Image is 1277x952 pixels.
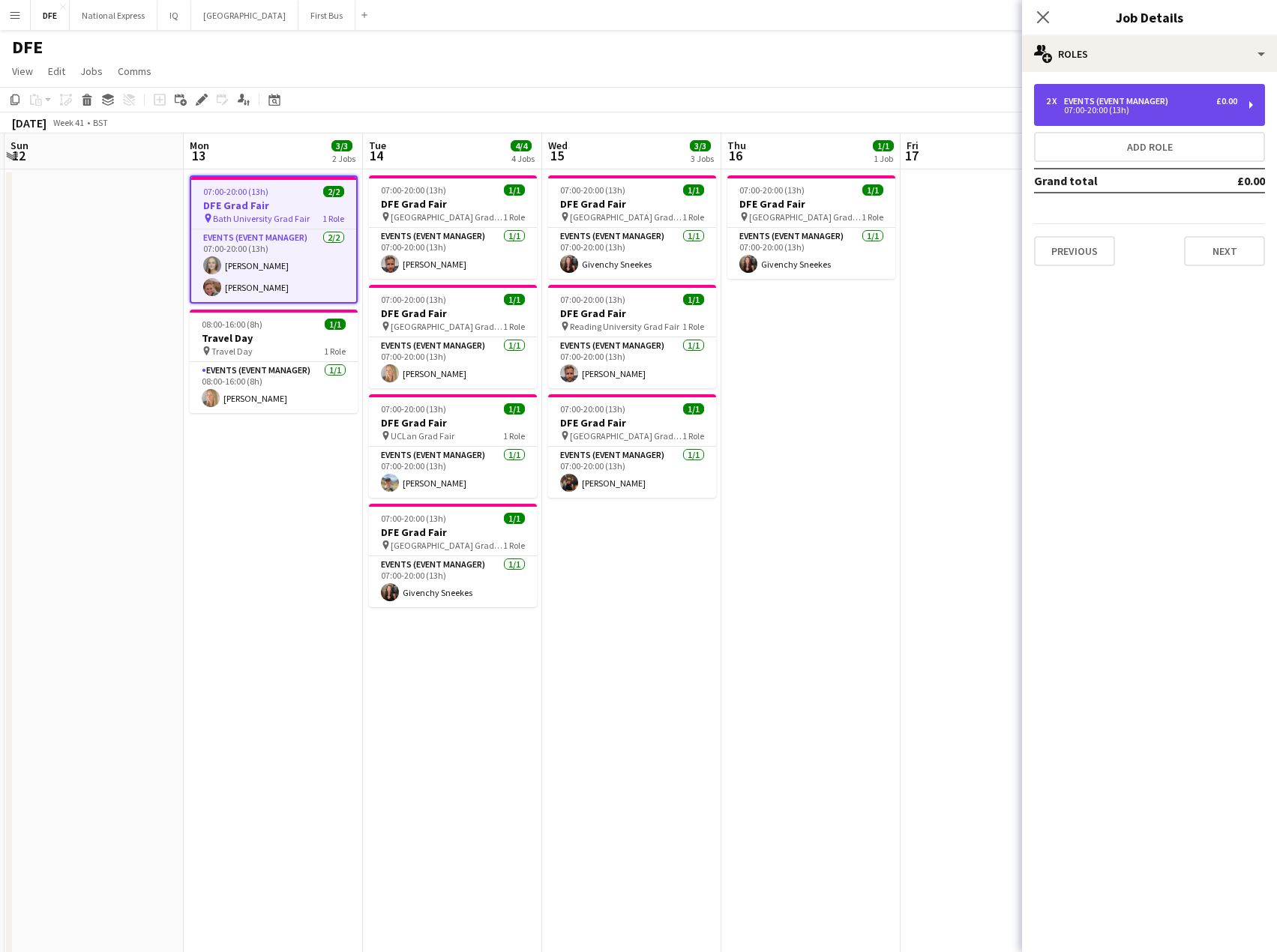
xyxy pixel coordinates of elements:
[369,556,537,607] app-card-role: Events (Event Manager)1/107:00-20:00 (13h)Givenchy Sneekes
[369,139,386,152] span: Tue
[391,211,503,223] span: [GEOGRAPHIC_DATA] Grad Fair
[511,140,532,151] span: 4/4
[391,430,454,442] span: UCLan Grad Fair
[548,337,716,388] app-card-role: Events (Event Manager)1/107:00-20:00 (13h)[PERSON_NAME]
[322,213,344,224] span: 1 Role
[749,211,862,223] span: [GEOGRAPHIC_DATA] Grad Fair
[504,513,525,524] span: 1/1
[80,64,103,78] span: Jobs
[683,403,704,415] span: 1/1
[682,321,704,332] span: 1 Role
[369,337,537,388] app-card-role: Events (Event Manager)1/107:00-20:00 (13h)[PERSON_NAME]
[548,197,716,211] h3: DFE Grad Fair
[570,211,682,223] span: [GEOGRAPHIC_DATA] Grad Fair
[548,307,716,320] h3: DFE Grad Fair
[862,184,883,196] span: 1/1
[1046,106,1237,114] div: 07:00-20:00 (13h)
[548,285,716,388] div: 07:00-20:00 (13h)1/1DFE Grad Fair Reading University Grad Fair1 RoleEvents (Event Manager)1/107:0...
[367,147,386,164] span: 14
[369,416,537,430] h3: DFE Grad Fair
[6,61,39,81] a: View
[70,1,157,30] button: National Express
[369,307,537,320] h3: DFE Grad Fair
[8,147,28,164] span: 12
[548,139,568,152] span: Wed
[42,61,71,81] a: Edit
[727,175,895,279] app-job-card: 07:00-20:00 (13h)1/1DFE Grad Fair [GEOGRAPHIC_DATA] Grad Fair1 RoleEvents (Event Manager)1/107:00...
[49,117,87,128] span: Week 41
[739,184,805,196] span: 07:00-20:00 (13h)
[570,321,679,332] span: Reading University Grad Fair
[546,147,568,164] span: 15
[369,285,537,388] app-job-card: 07:00-20:00 (13h)1/1DFE Grad Fair [GEOGRAPHIC_DATA] Grad Fair1 RoleEvents (Event Manager)1/107:00...
[202,319,262,330] span: 08:00-16:00 (8h)
[1216,96,1237,106] div: £0.00
[874,153,893,164] div: 1 Job
[862,211,883,223] span: 1 Role
[12,64,33,78] span: View
[511,153,535,164] div: 4 Jobs
[548,228,716,279] app-card-role: Events (Event Manager)1/107:00-20:00 (13h)Givenchy Sneekes
[190,331,358,345] h3: Travel Day
[560,294,625,305] span: 07:00-20:00 (13h)
[118,64,151,78] span: Comms
[324,346,346,357] span: 1 Role
[1046,96,1064,106] div: 2 x
[203,186,268,197] span: 07:00-20:00 (13h)
[548,175,716,279] app-job-card: 07:00-20:00 (13h)1/1DFE Grad Fair [GEOGRAPHIC_DATA] Grad Fair1 RoleEvents (Event Manager)1/107:00...
[187,147,209,164] span: 13
[191,199,356,212] h3: DFE Grad Fair
[682,211,704,223] span: 1 Role
[391,540,503,551] span: [GEOGRAPHIC_DATA] Grad Fair
[1194,169,1265,193] td: £0.00
[504,403,525,415] span: 1/1
[691,153,714,164] div: 3 Jobs
[369,504,537,607] app-job-card: 07:00-20:00 (13h)1/1DFE Grad Fair [GEOGRAPHIC_DATA] Grad Fair1 RoleEvents (Event Manager)1/107:00...
[504,294,525,305] span: 1/1
[1184,236,1265,266] button: Next
[548,394,716,498] app-job-card: 07:00-20:00 (13h)1/1DFE Grad Fair [GEOGRAPHIC_DATA] Grad Fair1 RoleEvents (Event Manager)1/107:00...
[191,1,298,30] button: [GEOGRAPHIC_DATA]
[369,525,537,539] h3: DFE Grad Fair
[683,184,704,196] span: 1/1
[1034,169,1194,193] td: Grand total
[503,430,525,442] span: 1 Role
[381,403,446,415] span: 07:00-20:00 (13h)
[325,319,346,330] span: 1/1
[10,139,28,152] span: Sun
[727,197,895,211] h3: DFE Grad Fair
[12,115,46,130] div: [DATE]
[190,310,358,413] app-job-card: 08:00-16:00 (8h)1/1Travel Day Travel Day1 RoleEvents (Event Manager)1/108:00-16:00 (8h)[PERSON_NAME]
[381,513,446,524] span: 07:00-20:00 (13h)
[727,139,746,152] span: Thu
[369,447,537,498] app-card-role: Events (Event Manager)1/107:00-20:00 (13h)[PERSON_NAME]
[1022,36,1277,72] div: Roles
[907,139,919,152] span: Fri
[93,117,108,128] div: BST
[74,61,109,81] a: Jobs
[213,213,310,224] span: Bath University Grad Fair
[727,228,895,279] app-card-role: Events (Event Manager)1/107:00-20:00 (13h)Givenchy Sneekes
[725,147,746,164] span: 16
[504,184,525,196] span: 1/1
[157,1,191,30] button: IQ
[548,416,716,430] h3: DFE Grad Fair
[560,403,625,415] span: 07:00-20:00 (13h)
[1034,236,1115,266] button: Previous
[369,394,537,498] app-job-card: 07:00-20:00 (13h)1/1DFE Grad Fair UCLan Grad Fair1 RoleEvents (Event Manager)1/107:00-20:00 (13h)...
[369,228,537,279] app-card-role: Events (Event Manager)1/107:00-20:00 (13h)[PERSON_NAME]
[369,175,537,279] app-job-card: 07:00-20:00 (13h)1/1DFE Grad Fair [GEOGRAPHIC_DATA] Grad Fair1 RoleEvents (Event Manager)1/107:00...
[323,186,344,197] span: 2/2
[112,61,157,81] a: Comms
[1022,7,1277,27] h3: Job Details
[560,184,625,196] span: 07:00-20:00 (13h)
[1064,96,1174,106] div: Events (Event Manager)
[690,140,711,151] span: 3/3
[381,184,446,196] span: 07:00-20:00 (13h)
[904,147,919,164] span: 17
